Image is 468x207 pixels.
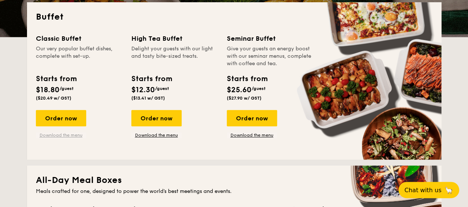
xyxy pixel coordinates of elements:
span: $18.80 [36,86,60,94]
div: Starts from [36,73,76,84]
span: ($27.90 w/ GST) [227,96,262,101]
div: Our very popular buffet dishes, complete with set-up. [36,45,122,67]
h2: All-Day Meal Boxes [36,174,432,186]
div: Seminar Buffet [227,33,313,44]
div: Give your guests an energy boost with our seminar menus, complete with coffee and tea. [227,45,313,67]
span: /guest [60,86,74,91]
span: /guest [252,86,266,91]
div: Starts from [131,73,172,84]
div: Order now [131,110,182,126]
span: /guest [155,86,169,91]
div: Delight your guests with our light and tasty bite-sized treats. [131,45,218,67]
span: ($20.49 w/ GST) [36,96,71,101]
span: Chat with us [404,187,441,194]
div: Classic Buffet [36,33,122,44]
div: Starts from [227,73,267,84]
div: Order now [36,110,86,126]
span: 🦙 [444,186,453,194]
button: Chat with us🦙 [398,182,459,198]
div: Meals crafted for one, designed to power the world's best meetings and events. [36,188,432,195]
h2: Buffet [36,11,432,23]
a: Download the menu [36,132,86,138]
span: $25.60 [227,86,252,94]
a: Download the menu [131,132,182,138]
div: High Tea Buffet [131,33,218,44]
span: ($13.41 w/ GST) [131,96,165,101]
a: Download the menu [227,132,277,138]
span: $12.30 [131,86,155,94]
div: Order now [227,110,277,126]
